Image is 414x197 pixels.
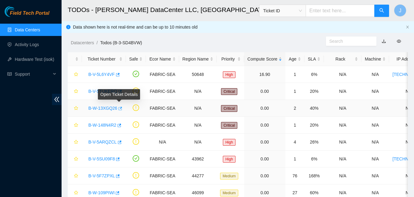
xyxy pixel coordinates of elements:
[221,122,237,129] span: Critical
[304,66,324,83] td: 6%
[133,155,139,162] span: check-circle
[71,120,78,130] button: star
[285,117,304,134] td: 1
[179,151,217,167] td: 43962
[285,134,304,151] td: 4
[223,139,235,146] span: High
[324,167,361,184] td: N/A
[179,167,217,184] td: 44277
[52,94,62,105] span: double-left
[88,190,115,195] a: B-W-109PIWI
[71,171,78,181] button: star
[263,6,302,15] span: Ticket ID
[7,72,12,76] span: read
[88,156,115,161] a: B-V-5SU09F8
[10,10,49,16] span: Field Tech Portal
[304,117,324,134] td: 20%
[15,68,51,80] span: Support
[221,88,237,95] span: Critical
[179,66,217,83] td: 50648
[221,105,237,112] span: Critical
[324,151,361,167] td: N/A
[71,103,78,113] button: star
[223,71,235,78] span: High
[394,4,406,17] button: J
[74,140,78,145] span: star
[74,72,78,77] span: star
[71,137,78,147] button: star
[88,123,116,128] a: B-W-148N4R2
[74,157,78,162] span: star
[244,167,285,184] td: 0.00
[96,40,98,45] span: /
[244,66,285,83] td: 16.90
[223,156,235,163] span: High
[71,69,78,79] button: star
[133,88,139,94] span: exclamation-circle
[361,83,389,100] td: N/A
[133,138,139,145] span: exclamation-circle
[5,6,31,17] img: Akamai Technologies
[324,117,361,134] td: N/A
[71,86,78,96] button: star
[324,83,361,100] td: N/A
[379,8,384,14] span: search
[244,117,285,134] td: 0.00
[304,134,324,151] td: 26%
[244,100,285,117] td: 0.00
[146,134,179,151] td: N/A
[306,5,375,17] input: Enter text here...
[133,189,139,195] span: exclamation-circle
[220,173,238,179] span: Medium
[74,89,78,94] span: star
[88,140,117,144] a: B-V-5ARQZCL
[397,39,401,43] span: eye
[220,190,238,196] span: Medium
[361,134,389,151] td: N/A
[146,151,179,167] td: FABRIC-SEA
[74,123,78,128] span: star
[88,173,115,178] a: B-V-5F7ZPXL
[361,167,389,184] td: N/A
[324,66,361,83] td: N/A
[361,117,389,134] td: N/A
[179,83,217,100] td: N/A
[88,72,115,77] a: B-V-5L6Y4VF
[361,100,389,117] td: N/A
[98,89,140,100] div: Open Ticket Details
[74,174,78,179] span: star
[382,39,386,44] a: download
[15,57,54,62] a: Hardware Test (isok)
[304,100,324,117] td: 40%
[146,66,179,83] td: FABRIC-SEA
[133,172,139,179] span: exclamation-circle
[304,167,324,184] td: 168%
[244,134,285,151] td: 0.00
[406,25,409,29] button: close
[304,83,324,100] td: 20%
[179,134,217,151] td: N/A
[71,154,78,164] button: star
[74,191,78,195] span: star
[285,83,304,100] td: 1
[285,66,304,83] td: 1
[329,38,368,45] input: Search
[146,167,179,184] td: FABRIC-SEA
[324,134,361,151] td: N/A
[74,106,78,111] span: star
[399,7,401,14] span: J
[5,11,49,19] a: Akamai TechnologiesField Tech Portal
[285,100,304,117] td: 2
[146,100,179,117] td: FABRIC-SEA
[285,151,304,167] td: 1
[304,151,324,167] td: 6%
[15,42,39,47] a: Activity Logs
[244,151,285,167] td: 0.00
[361,66,389,83] td: N/A
[374,5,389,17] button: search
[179,100,217,117] td: N/A
[133,71,139,77] span: check-circle
[71,40,94,45] a: Datacenters
[88,89,117,94] a: B-V-5TUKERQ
